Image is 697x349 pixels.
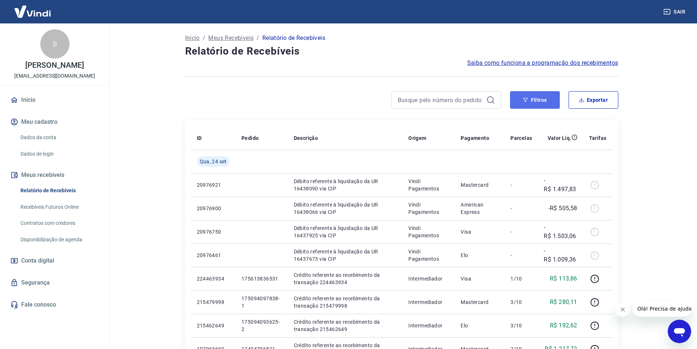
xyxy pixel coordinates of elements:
p: Débito referente à liquidação da UR 16437925 via CIP [294,224,397,239]
p: Origem [408,134,426,142]
button: Exportar [569,91,618,109]
button: Meu cadastro [9,114,101,130]
p: 1/10 [510,275,532,282]
p: -R$ 1.009,36 [544,246,577,264]
p: 3/10 [510,298,532,306]
a: Recebíveis Futuros Online [18,200,101,215]
p: Elo [461,322,499,329]
p: 3/10 [510,322,532,329]
p: - [510,205,532,212]
p: Visa [461,275,499,282]
p: Débito referente à liquidação da UR 16438090 via CIP [294,178,397,192]
p: [EMAIL_ADDRESS][DOMAIN_NAME] [14,72,95,80]
button: Meus recebíveis [9,167,101,183]
a: Disponibilização de agenda [18,232,101,247]
p: Pedido [241,134,259,142]
p: 224463934 [197,275,230,282]
p: Pagamento [461,134,489,142]
p: Visa [461,228,499,235]
a: Fale conosco [9,297,101,313]
p: - [510,252,532,259]
img: Vindi [9,0,56,23]
p: Descrição [294,134,318,142]
p: -R$ 1.503,06 [544,223,577,241]
iframe: Mensagem da empresa [633,301,691,317]
p: 175094097838-1 [241,295,282,309]
span: Qua, 24 set [200,158,227,165]
a: Dados de login [18,146,101,161]
p: Débito referente à liquidação da UR 16437673 via CIP [294,248,397,263]
p: Crédito referente ao recebimento da transação 224463934 [294,271,397,286]
p: Vindi Pagamentos [408,201,449,216]
a: Início [9,92,101,108]
a: Relatório de Recebíveis [18,183,101,198]
p: 20976900 [197,205,230,212]
p: 215462649 [197,322,230,329]
button: Filtros [510,91,560,109]
span: Olá! Precisa de ajuda? [4,5,61,11]
p: Débito referente à liquidação da UR 16438066 via CIP [294,201,397,216]
p: 175094093625-2 [241,318,282,333]
p: Crédito referente ao recebimento da transação 215479998 [294,295,397,309]
a: Conta digital [9,253,101,269]
p: 20976921 [197,181,230,189]
p: Tarifas [589,134,607,142]
p: 20976750 [197,228,230,235]
p: [PERSON_NAME] [25,62,84,69]
p: Vindi Pagamentos [408,224,449,239]
p: - [510,181,532,189]
p: Vindi Pagamentos [408,178,449,192]
p: Intermediador [408,322,449,329]
p: Parcelas [510,134,532,142]
a: Início [185,34,200,42]
p: -R$ 1.497,83 [544,176,577,194]
p: R$ 192,62 [550,321,577,330]
p: Vindi Pagamentos [408,248,449,263]
a: Dados da conta [18,130,101,145]
p: / [256,34,259,42]
p: Intermediador [408,298,449,306]
p: American Express [461,201,499,216]
div: S [40,29,70,59]
a: Segurança [9,275,101,291]
p: ID [197,134,202,142]
p: Valor Líq. [548,134,572,142]
p: R$ 113,86 [550,274,577,283]
p: -R$ 505,58 [548,204,577,213]
a: Saiba como funciona a programação dos recebimentos [467,59,618,67]
span: Conta digital [21,256,54,266]
p: 20976461 [197,252,230,259]
p: Elo [461,252,499,259]
button: Sair [662,5,688,19]
p: Mastercard [461,181,499,189]
p: Crédito referente ao recebimento da transação 215462649 [294,318,397,333]
p: Intermediador [408,275,449,282]
a: Contratos com credores [18,216,101,231]
h4: Relatório de Recebíveis [185,44,618,59]
p: - [510,228,532,235]
input: Busque pelo número do pedido [398,94,483,105]
iframe: Fechar mensagem [615,302,630,317]
a: Meus Recebíveis [208,34,254,42]
p: Mastercard [461,298,499,306]
p: 215479998 [197,298,230,306]
p: / [203,34,205,42]
p: 175613836531 [241,275,282,282]
p: Relatório de Recebíveis [262,34,325,42]
p: R$ 280,11 [550,298,577,307]
iframe: Botão para abrir a janela de mensagens [668,320,691,343]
